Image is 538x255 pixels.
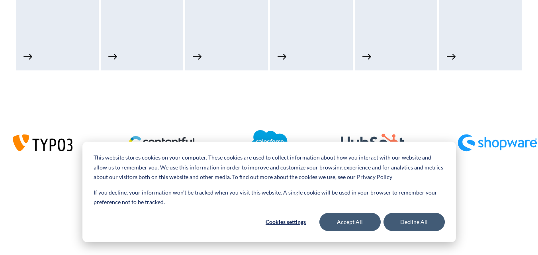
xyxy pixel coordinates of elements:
img: Shopware Partner Agency - E-commerce Agency SUNZINET [458,134,537,152]
button: Accept All [319,213,381,231]
img: Salesforce Partner Agency - Digital Agency SUNZINET [251,130,288,156]
p: This website stores cookies on your computer. These cookies are used to collect information about... [94,153,445,182]
button: Cookies settings [255,213,317,231]
button: Decline All [383,213,445,231]
div: Cookie banner [82,142,456,242]
img: Contentful Partner Agency - Digtial Agency for headless CMS Development SUNZINET [126,129,198,156]
img: HubSpot Gold Partner Agency - Digital Agency SUNZINET [341,134,404,152]
p: If you decline, your information won’t be tracked when you visit this website. A single cookie wi... [94,188,445,207]
img: TYPO3 Gold Memeber Agency - Digital Agency fpr TYPO3 CMS Development SUNZINET [13,134,72,151]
